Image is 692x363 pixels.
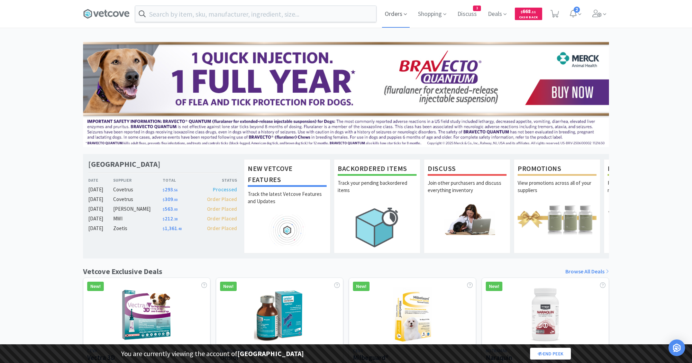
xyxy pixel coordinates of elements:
img: hero_feature_roadmap.png [248,215,327,246]
span: . 00 [173,207,177,212]
div: MWI [113,215,163,223]
div: [DATE] [88,215,113,223]
span: 309 [163,196,177,202]
a: PromotionsView promotions across all of your suppliers [514,159,600,253]
div: [DATE] [88,195,113,203]
div: Date [88,177,113,183]
span: $ [163,198,165,202]
span: Order Placed [207,225,237,232]
span: . 40 [177,227,182,231]
p: View promotions across all of your suppliers [518,179,597,203]
span: $ [163,217,165,221]
p: Track the latest Vetcove Features and Updates [248,190,327,215]
div: Covetrus [113,185,163,194]
div: Zoetis [113,224,163,233]
img: hero_samples.png [608,203,686,235]
a: End Peek [530,348,571,360]
span: 1,361 [163,225,182,232]
div: [DATE] [88,185,113,194]
span: . 11 [531,10,536,14]
span: 2 [574,7,580,13]
div: Covetrus [113,195,163,203]
span: Order Placed [207,215,237,222]
span: 563 [163,206,177,212]
input: Search by item, sku, manufacturer, ingredient, size... [135,6,376,22]
img: hero_discuss.png [428,203,507,235]
span: 293 [163,186,177,193]
span: . 56 [173,188,177,192]
p: Request free samples on the newest veterinary products [608,179,686,203]
a: DiscussJoin other purchasers and discuss everything inventory [424,159,510,253]
h1: [GEOGRAPHIC_DATA] [88,159,160,169]
img: 3ffb5edee65b4d9ab6d7b0afa510b01f.jpg [83,42,609,147]
span: Processed [213,186,237,193]
a: [DATE]Covetrus$309.00Order Placed [88,195,237,203]
h1: Free Samples [608,163,686,176]
a: New Vetcove FeaturesTrack the latest Vetcove Features and Updates [244,159,330,253]
a: Discuss3 [455,11,480,17]
p: You are currently viewing the account of [121,348,304,359]
a: [DATE][PERSON_NAME]$563.00Order Placed [88,205,237,213]
span: $ [163,227,165,231]
a: [DATE]MWI$212.38Order Placed [88,215,237,223]
span: $ [163,207,165,212]
img: hero_backorders.png [338,203,417,251]
a: Browse All Deals [565,267,609,276]
a: [DATE]Zoetis$1,361.40Order Placed [88,224,237,233]
strong: [GEOGRAPHIC_DATA] [237,349,304,358]
h1: Backordered Items [338,163,417,176]
p: Track your pending backordered items [338,179,417,203]
div: Total [163,177,200,183]
span: Order Placed [207,206,237,212]
a: Backordered ItemsTrack your pending backordered items [334,159,420,253]
span: 668 [521,8,536,15]
div: [DATE] [88,224,113,233]
span: . 38 [173,217,177,221]
div: [DATE] [88,205,113,213]
span: . 00 [173,198,177,202]
img: hero_promotions.png [518,203,597,235]
span: $ [521,10,522,14]
div: Supplier [113,177,163,183]
span: 3 [473,6,481,11]
h1: Promotions [518,163,597,176]
p: Join other purchasers and discuss everything inventory [428,179,507,203]
span: Order Placed [207,196,237,202]
a: [DATE]Covetrus$293.56Processed [88,185,237,194]
h1: Vetcove Exclusive Deals [83,265,162,278]
span: 212 [163,215,177,222]
h1: New Vetcove Features [248,163,327,187]
div: Open Intercom Messenger [668,339,685,356]
div: Status [200,177,237,183]
a: $668.11Cash Back [515,4,542,23]
a: Free SamplesRequest free samples on the newest veterinary products [604,159,690,253]
div: [PERSON_NAME] [113,205,163,213]
span: Cash Back [519,16,538,20]
span: $ [163,188,165,192]
h1: Discuss [428,163,507,176]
